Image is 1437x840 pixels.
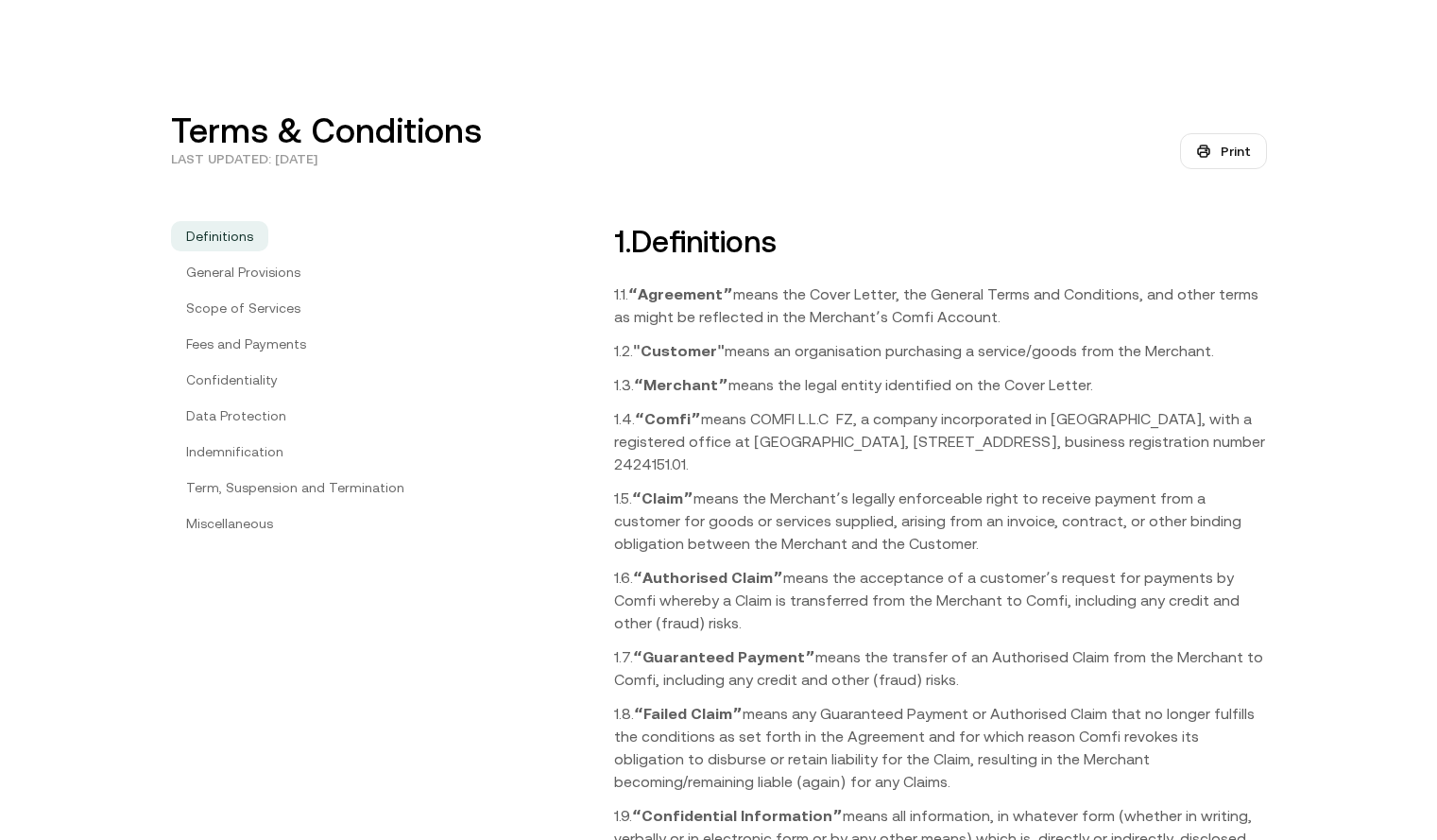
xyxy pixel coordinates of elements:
[171,472,419,503] a: Term, Suspension and Termination
[633,569,783,586] b: “Authorised Claimˮ
[171,293,316,323] a: Scope of Services
[614,373,1267,396] p: 1.3. means the legal entity identified on the Cover Letter.
[632,489,693,506] b: “Claimˮ
[171,437,299,467] a: Indemnification
[635,410,701,427] b: “Comfiˮ
[171,221,268,251] a: Definitions
[171,149,317,169] p: last updated: [DATE]
[171,257,316,287] a: General Provisions
[614,645,1267,691] p: 1.7. means the transfer of an Authorised Claim from the Merchant to Comfi, including any credit a...
[171,508,288,539] a: Miscellaneous
[171,329,321,359] a: Fees and Payments
[614,339,1267,362] p: 1.2. means an organisation purchasing a service/goods from the Merchant.
[614,566,1267,634] p: 1.6. means the acceptance of a customerʼs request for payments by Comfi whereby a Claim is transf...
[633,648,815,665] b: “Guaranteed Paymentˮ
[634,705,743,722] b: “Failed Claimˮ
[632,807,843,824] b: “Confidential Informationˮ
[171,113,482,149] h1: Terms & Conditions
[614,283,1267,328] p: 1.1. means the Cover Letter, the General Terms and Conditions, and other terms as might be reflec...
[614,224,1267,260] h2: 1 . Definitions
[171,401,301,431] a: Data Protection
[614,702,1267,793] p: 1.8. means any Guaranteed Payment or Authorised Claim that no longer fulfills the conditions as s...
[614,487,1267,555] p: 1.5. means the Merchantʼs legally enforceable right to receive payment from a customer for goods ...
[171,365,293,395] a: Confidentiality
[1180,133,1267,169] button: Print
[633,342,726,359] b: "Customer"
[614,407,1267,475] p: 1.4. means COMFI L.L.C FZ, a company incorporated in [GEOGRAPHIC_DATA], with a registered office ...
[628,285,733,302] b: “Agreementˮ
[634,376,728,393] b: “Merchantˮ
